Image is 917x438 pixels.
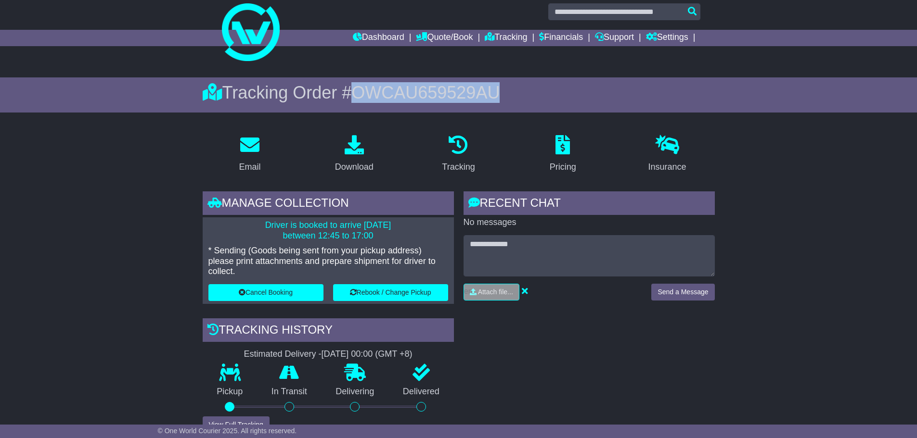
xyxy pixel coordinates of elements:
p: Delivered [388,387,454,397]
button: Rebook / Change Pickup [333,284,448,301]
div: Email [239,161,260,174]
div: Tracking Order # [203,82,715,103]
a: Tracking [436,132,481,177]
div: RECENT CHAT [464,191,715,217]
a: Dashboard [353,30,404,46]
p: No messages [464,217,715,228]
p: * Sending (Goods being sent from your pickup address) please print attachments and prepare shipme... [208,246,448,277]
a: Quote/Book [416,30,473,46]
a: Insurance [642,132,693,177]
div: Manage collection [203,191,454,217]
p: In Transit [257,387,322,397]
a: Financials [539,30,583,46]
div: Tracking [442,161,475,174]
a: Tracking [485,30,527,46]
div: Tracking history [203,318,454,344]
div: Pricing [550,161,576,174]
p: Driver is booked to arrive [DATE] between 12:45 to 17:00 [208,220,448,241]
a: Download [329,132,380,177]
a: Settings [646,30,688,46]
div: Insurance [648,161,686,174]
p: Delivering [322,387,389,397]
p: Pickup [203,387,258,397]
div: Estimated Delivery - [203,349,454,360]
button: Cancel Booking [208,284,323,301]
a: Support [595,30,634,46]
button: View Full Tracking [203,416,270,433]
div: Download [335,161,374,174]
span: © One World Courier 2025. All rights reserved. [158,427,297,435]
a: Email [232,132,267,177]
button: Send a Message [651,284,714,300]
a: Pricing [543,132,582,177]
span: OWCAU659529AU [351,83,500,102]
div: [DATE] 00:00 (GMT +8) [322,349,413,360]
